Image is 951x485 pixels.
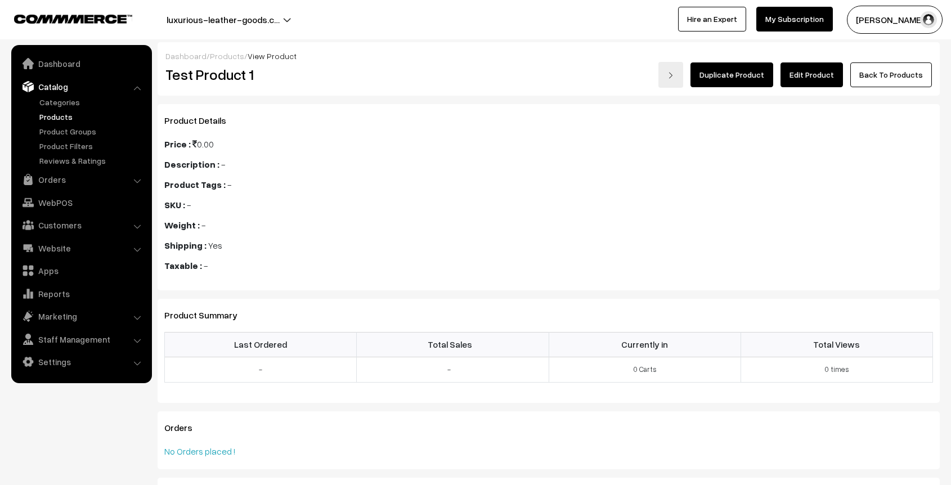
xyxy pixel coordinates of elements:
[14,11,113,25] a: COMMMERCE
[667,72,674,79] img: right-arrow.png
[357,357,549,383] td: -
[127,6,319,34] button: luxurious-leather-goods.c…
[208,240,222,251] span: Yes
[164,179,226,190] b: Product Tags :
[678,7,746,32] a: Hire an Expert
[14,261,148,281] a: Apps
[741,332,932,357] th: Total Views
[37,125,148,137] a: Product Groups
[741,357,932,383] td: 0 times
[14,77,148,97] a: Catalog
[14,192,148,213] a: WebPOS
[37,111,148,123] a: Products
[14,215,148,235] a: Customers
[14,352,148,372] a: Settings
[164,240,207,251] b: Shipping :
[164,138,191,150] b: Price :
[164,444,933,458] div: No Orders placed !
[14,169,148,190] a: Orders
[756,7,833,32] a: My Subscription
[164,199,185,210] b: SKU :
[164,137,671,151] div: 0.00
[164,115,240,126] span: Product Details
[14,329,148,349] a: Staff Management
[164,159,219,170] b: Description :
[14,15,132,23] img: COMMMERCE
[37,96,148,108] a: Categories
[690,62,773,87] a: Duplicate Product
[227,179,231,190] span: -
[221,159,225,170] span: -
[164,422,206,433] span: Orders
[165,50,932,62] div: / /
[248,51,297,61] span: View Product
[920,11,937,28] img: user
[187,199,191,210] span: -
[164,260,202,271] b: Taxable :
[210,51,244,61] a: Products
[850,62,932,87] a: Back To Products
[780,62,843,87] a: Edit Product
[549,357,741,383] td: 0 Carts
[37,140,148,152] a: Product Filters
[37,155,148,167] a: Reviews & Ratings
[165,51,207,61] a: Dashboard
[201,219,205,231] span: -
[204,260,208,271] span: -
[14,238,148,258] a: Website
[847,6,943,34] button: [PERSON_NAME]
[14,53,148,74] a: Dashboard
[164,309,251,321] span: Product Summary
[165,357,357,383] td: -
[14,306,148,326] a: Marketing
[14,284,148,304] a: Reports
[164,219,200,231] b: Weight :
[165,66,410,83] h2: Test Product 1
[357,332,549,357] th: Total Sales
[165,332,357,357] th: Last Ordered
[549,332,741,357] th: Currently in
